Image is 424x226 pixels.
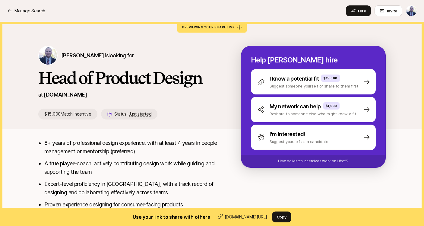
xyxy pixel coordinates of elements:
h2: Use your link to share with others [133,213,210,221]
p: Previewing your share link [182,25,242,29]
p: My network can help [270,102,321,111]
p: at [38,91,43,99]
p: I'm interested! [270,130,305,138]
img: John Moersdorf [39,46,57,65]
h1: Head of Product Design [38,69,222,87]
p: $15,000 Match Incentive [38,109,97,119]
p: $1,500 [326,103,337,108]
p: Reshare to someone else who might know a fit [270,111,356,117]
li: 8+ years of professional design experience, with at least 4 years in people management or mentors... [44,139,222,156]
button: Invite [375,5,402,16]
p: Manage Search [14,7,45,14]
a: [DOMAIN_NAME] [44,91,87,98]
p: Help [PERSON_NAME] hire [251,56,376,64]
span: Hire [358,8,366,14]
p: How do Match Incentives work on Liftoff? [278,158,349,164]
span: Just started [129,111,152,117]
img: John Moersdorf [406,6,416,16]
button: John Moersdorf [406,5,417,16]
button: Copy [272,212,291,222]
button: Hire [346,5,371,16]
li: A true player–coach: actively contributing design work while guiding and supporting the team [44,159,222,176]
p: [DOMAIN_NAME][URL] [225,213,267,221]
p: I know a potential fit [270,75,319,83]
p: $15,000 [324,76,337,81]
li: Proven experience designing for consumer-facing products [44,200,222,209]
span: [PERSON_NAME] [61,52,104,59]
p: is looking for [61,51,134,60]
p: Suggest someone yourself or share to them first [270,83,358,89]
p: Suggest yourself as a candidate [270,138,328,145]
li: Expert-level proficiency in [GEOGRAPHIC_DATA], with a track record of designing and collaborating... [44,180,222,197]
p: Status: [114,110,151,118]
span: Invite [387,8,397,14]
